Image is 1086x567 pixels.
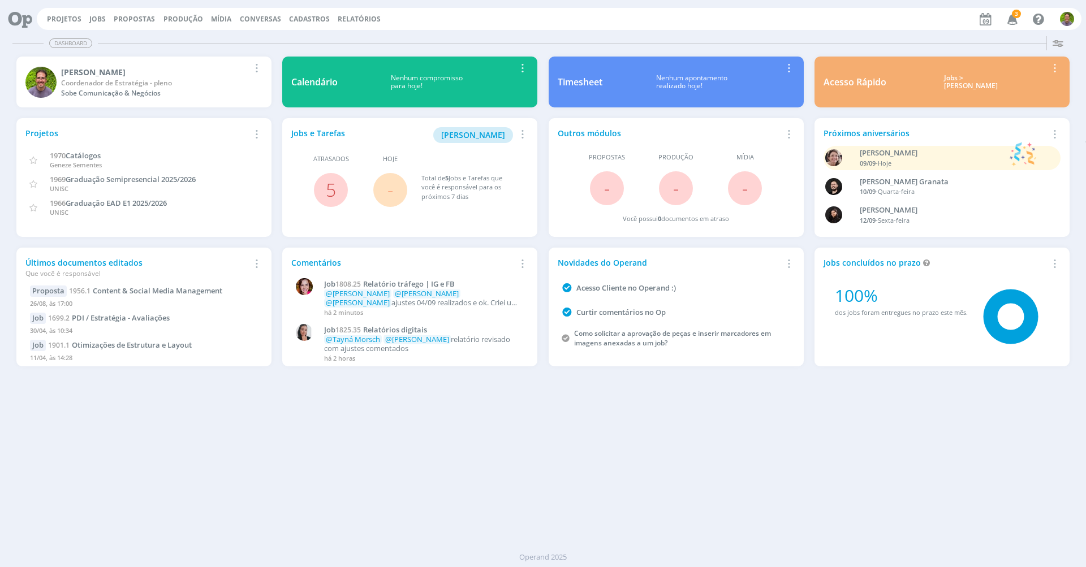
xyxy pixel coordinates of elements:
[30,351,258,367] div: 11/04, às 14:28
[835,308,968,318] div: dos jobs foram entregues no prazo este mês.
[1060,12,1074,26] img: T
[326,334,380,344] span: @Tayná Morsch
[49,38,92,48] span: Dashboard
[742,176,748,200] span: -
[860,148,1004,159] div: Aline Beatriz Jackisch
[30,324,258,340] div: 30/04, às 10:34
[363,324,427,335] span: Relatórios digitais
[658,153,693,162] span: Produção
[50,174,66,184] span: 1969
[313,154,349,164] span: Atrasados
[363,279,455,289] span: Relatório tráfego | IG e FB
[589,153,625,162] span: Propostas
[421,174,518,202] div: Total de Jobs e Tarefas que você é responsável para os próximos 7 dias
[236,15,285,24] button: Conversas
[86,15,109,24] button: Jobs
[623,214,729,224] div: Você possui documentos em atraso
[335,279,361,289] span: 1808.25
[286,15,333,24] button: Cadastros
[50,184,68,193] span: UNISC
[163,14,203,24] a: Produção
[558,75,602,89] div: Timesheet
[25,269,249,279] div: Que você é responsável
[326,288,390,298] span: @[PERSON_NAME]
[395,288,459,298] span: @[PERSON_NAME]
[385,334,449,344] span: @[PERSON_NAME]
[69,286,90,296] span: 1956.1
[291,127,515,143] div: Jobs e Tarefas
[860,216,876,224] span: 12/09
[291,257,515,269] div: Comentários
[825,206,842,223] img: L
[66,198,167,208] span: Graduação EAD E1 2025/2026
[47,14,81,24] a: Projetos
[16,57,271,107] a: T[PERSON_NAME]Coordenador de Estratégia - plenoSobe Comunicação & Negócios
[48,340,192,350] a: 1901.1Otimizações de Estrutura e Layout
[48,313,170,323] a: 1699.2PDI / Estratégia - Avaliações
[61,78,249,88] div: Coordenador de Estratégia - pleno
[30,285,67,297] div: Proposta
[30,340,46,351] div: Job
[604,176,610,200] span: -
[387,178,393,202] span: -
[338,14,381,24] a: Relatórios
[25,127,249,139] div: Projetos
[338,74,515,90] div: Nenhum compromisso para hoje!
[50,208,68,217] span: UNISC
[324,289,522,307] p: ajustes 04/09 realizados e ok. Criei uma pasta
[441,129,505,140] span: [PERSON_NAME]
[93,285,222,296] span: Content & Social Media Management
[48,313,70,323] span: 1699.2
[110,15,158,24] button: Propostas
[50,198,66,208] span: 1966
[576,283,676,293] a: Acesso Cliente no Operand :)
[30,297,258,313] div: 26/08, às 17:00
[335,325,361,335] span: 1825.35
[89,14,106,24] a: Jobs
[895,74,1048,90] div: Jobs > [PERSON_NAME]
[383,154,398,164] span: Hoje
[25,67,57,98] img: T
[240,14,281,24] a: Conversas
[860,205,1043,216] div: Luana da Silva de Andrade
[1000,9,1023,29] button: 3
[878,216,910,224] span: Sexta-feira
[549,57,804,107] a: TimesheetNenhum apontamentorealizado hoje!
[50,161,102,169] span: Geneze Sementes
[50,150,101,161] a: 1970Catálogos
[1059,9,1075,29] button: T
[736,153,754,162] span: Mídia
[324,326,522,335] a: Job1825.35Relatórios digitais
[433,129,513,140] a: [PERSON_NAME]
[673,176,679,200] span: -
[860,187,876,196] span: 10/09
[860,216,1043,226] div: -
[326,297,390,308] span: @[PERSON_NAME]
[114,14,155,24] span: Propostas
[574,328,771,348] a: Como solicitar a aprovação de peças e inserir marcadores em imagens anexadas a um job?
[208,15,235,24] button: Mídia
[289,14,330,24] span: Cadastros
[66,150,101,161] span: Catálogos
[61,66,249,78] div: Thales Hohl
[825,149,842,166] img: A
[860,176,1043,188] div: Bruno Corralo Granata
[324,335,522,353] p: relatório revisado com ajustes comentados
[824,257,1048,269] div: Jobs concluídos no prazo
[296,278,313,295] img: B
[835,283,968,308] div: 100%
[602,74,782,90] div: Nenhum apontamento realizado hoje!
[658,214,661,223] span: 0
[72,340,192,350] span: Otimizações de Estrutura e Layout
[324,354,355,362] span: há 2 horas
[824,75,886,89] div: Acesso Rápido
[72,313,170,323] span: PDI / Estratégia - Avaliações
[25,257,249,279] div: Últimos documentos editados
[1012,10,1021,18] span: 3
[576,307,666,317] a: Curtir comentários no Op
[50,174,196,184] a: 1969Graduação Semipresencial 2025/2026
[824,127,1048,139] div: Próximos aniversários
[433,127,513,143] button: [PERSON_NAME]
[30,313,46,324] div: Job
[211,14,231,24] a: Mídia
